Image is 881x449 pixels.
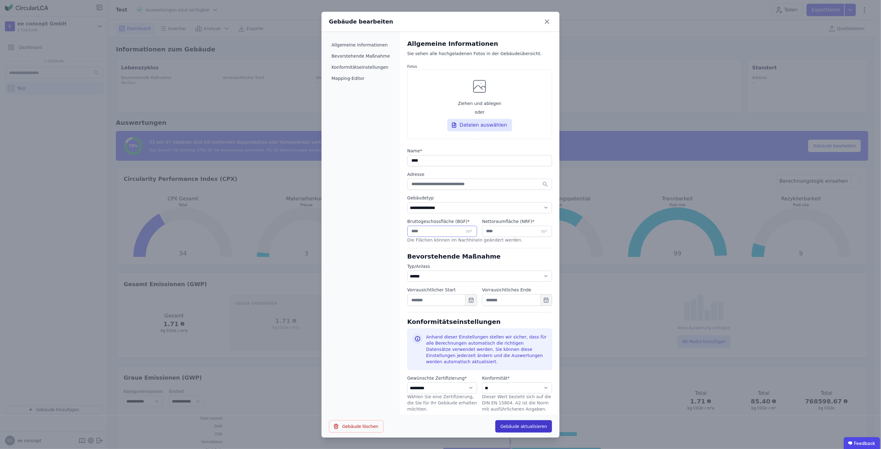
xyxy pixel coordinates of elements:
[407,237,552,247] div: Die Flächen können im Nachhinein geändert werden.
[475,109,484,115] span: oder
[407,64,552,69] label: Fotos
[407,50,552,63] div: Sie sehen alle hochgeladenen Fotos in der Gebäudeübersicht.
[407,39,552,48] div: Allgemeine Informationen
[407,218,477,224] label: audits.requiredField
[482,394,552,412] div: Dieser Wert bezieht sich auf die DIN EN 15804. A2 ist die Norm mit ausführlicheren Angaben.
[329,39,392,50] li: Allgemeine Informationen
[426,334,547,365] div: Anhand dieser Einstellungen stellen wir sicher, dass für alle Berechnungen automatisch die richti...
[466,228,472,234] span: m²
[447,119,512,131] div: Dateien auswählen
[407,287,477,293] label: Vorrausichtlicher Start
[482,218,552,224] label: audits.requiredField
[329,62,392,73] li: Konformitätseinstellungen
[407,171,552,177] label: Adresse
[407,312,552,326] div: Konformitätseinstellungen
[407,394,477,412] div: Wählen Sie eine Zertifizierung, die Sie für Ihr Gebäude erhalten möchten.
[407,375,477,381] label: audits.requiredField
[329,73,392,84] li: Mapping-Editor
[458,100,501,107] span: Ziehen und ablegen
[329,17,393,26] div: Gebäude bearbeiten
[329,50,392,62] li: Bevorstehende Maßnahme
[407,263,552,269] label: Typ/Anlass
[407,252,552,261] div: Bevorstehende Maßnahme
[482,287,552,293] label: Vorrausichtliches Ende
[407,148,552,154] label: audits.requiredField
[407,195,552,201] label: Gebäudetyp
[541,228,547,234] span: m²
[482,375,552,381] label: audits.requiredField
